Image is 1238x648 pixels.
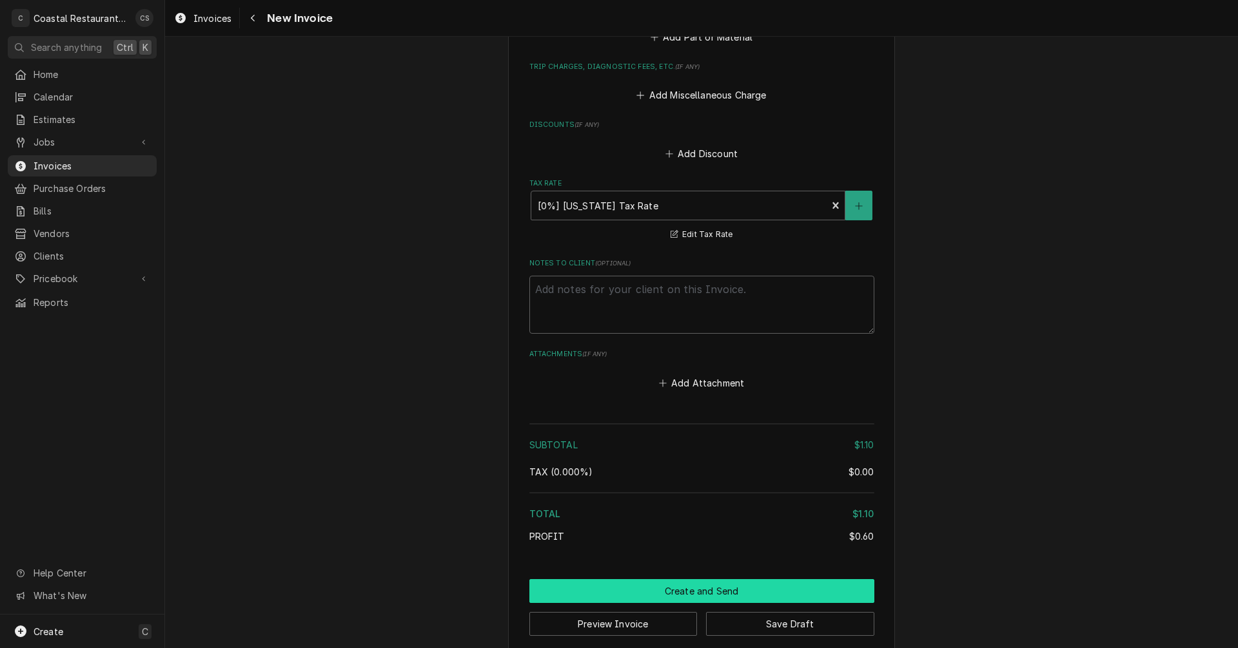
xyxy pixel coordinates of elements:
[529,178,874,242] div: Tax Rate
[669,227,735,243] button: Edit Tax Rate
[34,113,150,126] span: Estimates
[634,86,769,104] button: Add Miscellaneous Charge
[169,8,237,29] a: Invoices
[529,507,874,520] div: Total
[529,466,593,477] span: Tax ( 0.000% )
[8,64,157,85] a: Home
[8,562,157,584] a: Go to Help Center
[529,349,874,359] label: Attachments
[8,223,157,244] a: Vendors
[529,62,874,104] div: Trip Charges, Diagnostic Fees, etc.
[849,465,874,479] div: $0.00
[595,260,631,267] span: ( optional )
[575,121,599,128] span: ( if any )
[529,603,874,636] div: Button Group Row
[529,531,565,542] span: Profit
[529,258,874,334] div: Notes to Client
[34,227,150,240] span: Vendors
[8,200,157,222] a: Bills
[529,349,874,392] div: Attachments
[849,531,874,542] span: $0.60
[8,155,157,176] a: Invoices
[8,178,157,199] a: Purchase Orders
[529,120,874,130] label: Discounts
[8,109,157,130] a: Estimates
[8,131,157,153] a: Go to Jobs
[529,465,874,479] div: Tax
[12,9,30,27] div: C
[529,579,874,603] div: Button Group Row
[582,350,607,357] span: ( if any )
[529,258,874,269] label: Notes to Client
[529,579,874,603] button: Create and Send
[135,9,153,27] div: CS
[31,41,102,54] span: Search anything
[8,292,157,313] a: Reports
[656,374,747,392] button: Add Attachment
[34,159,150,173] span: Invoices
[34,12,128,25] div: Coastal Restaurant Repair
[529,529,874,543] div: Profit
[675,63,700,70] span: ( if any )
[34,296,150,309] span: Reports
[34,90,150,104] span: Calendar
[854,438,874,452] div: $1.10
[34,626,63,637] span: Create
[529,612,698,636] button: Preview Invoice
[34,204,150,218] span: Bills
[648,28,754,46] button: Add Part or Material
[8,36,157,59] button: Search anythingCtrlK
[706,612,874,636] button: Save Draft
[852,507,874,520] div: $1.10
[529,419,874,552] div: Amount Summary
[117,41,133,54] span: Ctrl
[529,438,874,452] div: Subtotal
[529,439,578,450] span: Subtotal
[845,191,872,220] button: Create New Tax
[529,579,874,636] div: Button Group
[34,182,150,195] span: Purchase Orders
[34,566,149,580] span: Help Center
[8,585,157,606] a: Go to What's New
[529,120,874,162] div: Discounts
[263,10,333,27] span: New Invoice
[193,12,231,25] span: Invoices
[8,245,157,267] a: Clients
[8,86,157,108] a: Calendar
[135,9,153,27] div: Chris Sockriter's Avatar
[242,8,263,28] button: Navigate back
[34,135,131,149] span: Jobs
[142,41,148,54] span: K
[529,178,874,189] label: Tax Rate
[34,272,131,285] span: Pricebook
[34,589,149,602] span: What's New
[529,62,874,72] label: Trip Charges, Diagnostic Fees, etc.
[663,144,740,162] button: Add Discount
[142,625,148,638] span: C
[529,508,561,519] span: Total
[34,68,150,81] span: Home
[855,202,863,211] svg: Create New Tax
[34,249,150,263] span: Clients
[8,268,157,289] a: Go to Pricebook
